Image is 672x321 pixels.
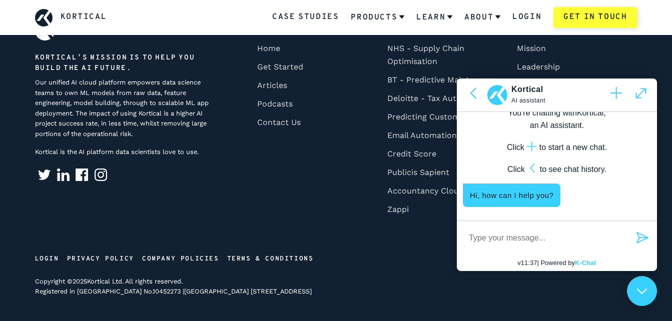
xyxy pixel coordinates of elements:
a: Email Automation [384,125,460,144]
a: Deloitte - Tax Automation [384,88,492,107]
a: Privacy Policy [67,250,142,268]
a: Learn [416,4,452,30]
a: Login [35,250,67,268]
a: Podcasts [254,94,296,113]
img: Facebook [76,168,88,181]
a: Credit Score [384,144,439,162]
a: Get in touch [553,7,637,28]
a: Home [254,39,284,57]
a: Contact Us [254,113,304,131]
p: Our unified AI cloud platform empowers data science teams to own ML models from raw data, feature... [35,77,216,139]
a: About [464,4,500,30]
img: Twitter [38,168,51,181]
a: Mission [514,39,549,57]
a: Case Studies [272,11,339,24]
p: Kortical is the AI platform data scientists love to use. [35,147,216,157]
a: Terms & Conditions [227,250,322,268]
img: LinkedIn [57,168,70,181]
h4: Kortical’s mission is to help you build the AI future. [35,52,216,73]
a: Get Started [254,57,307,76]
a: Zappi [384,199,412,218]
a: Publicis Sapient [384,162,452,181]
a: BT - Predictive Maintenance [384,70,500,88]
a: Culture [514,76,550,94]
a: [GEOGRAPHIC_DATA] [STREET_ADDRESS] [184,287,312,295]
a: Products [351,4,404,30]
a: Login [512,11,541,24]
a: Accountancy Cloud [384,181,467,199]
a: NHS - Supply Chain Optimisation [384,39,501,70]
img: Instagram [95,168,107,181]
a: Kortical [61,11,107,24]
a: Articles [254,76,291,94]
a: Leadership [514,57,563,76]
a: Predicting Customer Churn [384,107,497,125]
p: Copyright © 2025 Kortical Ltd. All rights reserved. Registered in [GEOGRAPHIC_DATA] No.10452273 | [35,276,637,297]
a: Company Policies [142,250,227,268]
